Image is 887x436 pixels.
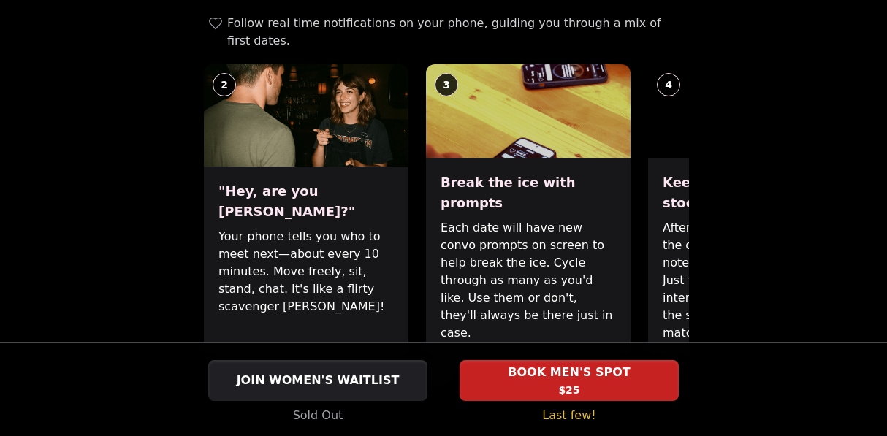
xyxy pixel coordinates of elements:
[663,219,838,342] p: After each date, you'll have the option to jot down quick notes and first impressions. Just for y...
[204,64,408,167] img: "Hey, are you Max?"
[558,383,579,397] span: $25
[542,407,595,424] span: Last few!
[441,172,616,213] h3: Break the ice with prompts
[663,172,838,213] h3: Keep track of who stood out
[208,360,427,401] button: JOIN WOMEN'S WAITLIST - Sold Out
[293,407,343,424] span: Sold Out
[505,364,633,381] span: BOOK MEN'S SPOT
[435,73,458,96] div: 3
[426,64,631,158] img: Break the ice with prompts
[441,219,616,342] p: Each date will have new convo prompts on screen to help break the ice. Cycle through as many as y...
[218,181,394,222] h3: "Hey, are you [PERSON_NAME]?"
[648,64,853,158] img: Keep track of who stood out
[213,73,236,96] div: 2
[460,360,679,401] button: BOOK MEN'S SPOT - Last few!
[657,73,680,96] div: 4
[234,372,403,389] span: JOIN WOMEN'S WAITLIST
[227,15,683,50] span: Follow real time notifications on your phone, guiding you through a mix of first dates.
[218,228,394,315] p: Your phone tells you who to meet next—about every 10 minutes. Move freely, sit, stand, chat. It's...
